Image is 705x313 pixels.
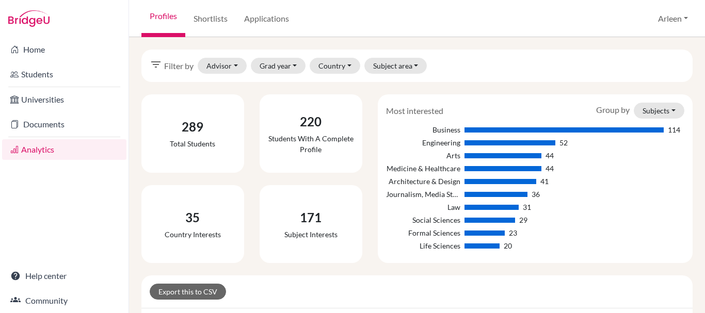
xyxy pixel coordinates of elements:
[2,39,126,60] a: Home
[8,10,50,27] img: Bridge-U
[386,176,461,187] div: Architecture & Design
[150,58,162,71] i: filter_list
[310,58,360,74] button: Country
[2,114,126,135] a: Documents
[668,124,680,135] div: 114
[2,139,126,160] a: Analytics
[165,229,221,240] div: Country interests
[164,60,194,72] span: Filter by
[386,240,461,251] div: Life Sciences
[559,137,568,148] div: 52
[364,58,427,74] button: Subject area
[546,163,554,174] div: 44
[523,202,531,212] div: 31
[634,103,684,119] button: Subjects
[653,9,693,28] button: Arleen
[540,176,549,187] div: 41
[268,112,354,131] div: 220
[170,118,215,136] div: 289
[386,227,461,238] div: Formal Sciences
[268,133,354,155] div: Students with a complete profile
[386,150,461,161] div: Arts
[546,150,554,161] div: 44
[519,215,527,225] div: 29
[532,189,540,200] div: 36
[2,89,126,110] a: Universities
[386,202,461,212] div: Law
[386,137,461,148] div: Engineering
[198,58,247,74] button: Advisor
[378,105,451,117] div: Most interested
[251,58,306,74] button: Grad year
[509,227,517,238] div: 23
[386,189,461,200] div: Journalism, Media Studies & Communication
[2,266,126,286] a: Help center
[150,284,226,300] a: Export this to CSV
[2,64,126,85] a: Students
[2,290,126,311] a: Community
[386,124,461,135] div: Business
[284,229,338,240] div: Subject interests
[386,163,461,174] div: Medicine & Healthcare
[284,208,338,227] div: 171
[588,103,692,119] div: Group by
[504,240,512,251] div: 20
[165,208,221,227] div: 35
[170,138,215,149] div: Total students
[386,215,461,225] div: Social Sciences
